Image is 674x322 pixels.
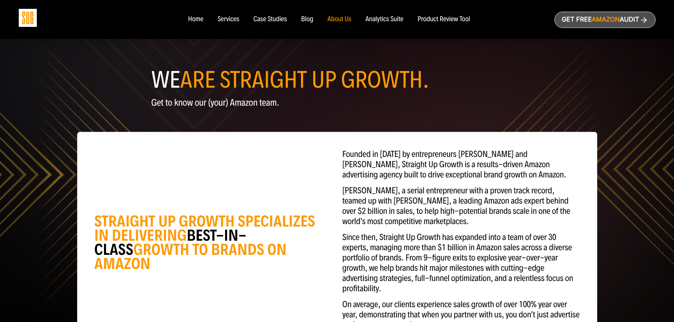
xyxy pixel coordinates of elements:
a: Product Review Tool [417,16,470,23]
span: ARE STRAIGHT UP GROWTH. [180,66,429,94]
a: Home [188,16,203,23]
img: Sug [19,9,37,27]
p: [PERSON_NAME], a serial entrepreneur with a proven track record, teamed up with [PERSON_NAME], a ... [342,186,580,227]
a: Analytics Suite [365,16,403,23]
a: Get freeAmazonAudit [554,12,656,28]
p: Founded in [DATE] by entrepreneurs [PERSON_NAME] and [PERSON_NAME], Straight Up Growth is a resul... [342,149,580,180]
a: About Us [328,16,352,23]
a: Case Studies [253,16,287,23]
p: Get to know our (your) Amazon team. [151,98,523,108]
p: Since then, Straight Up Growth has expanded into a team of over 30 experts, managing more than $1... [342,232,580,294]
span: BEST-IN-CLASS [94,226,247,259]
div: STRAIGHT UP GROWTH SPECIALIZES IN DELIVERING GROWTH TO BRANDS ON AMAZON [94,214,332,271]
span: Amazon [592,16,620,23]
a: Services [218,16,239,23]
h1: WE [151,69,523,90]
a: Blog [301,16,313,23]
